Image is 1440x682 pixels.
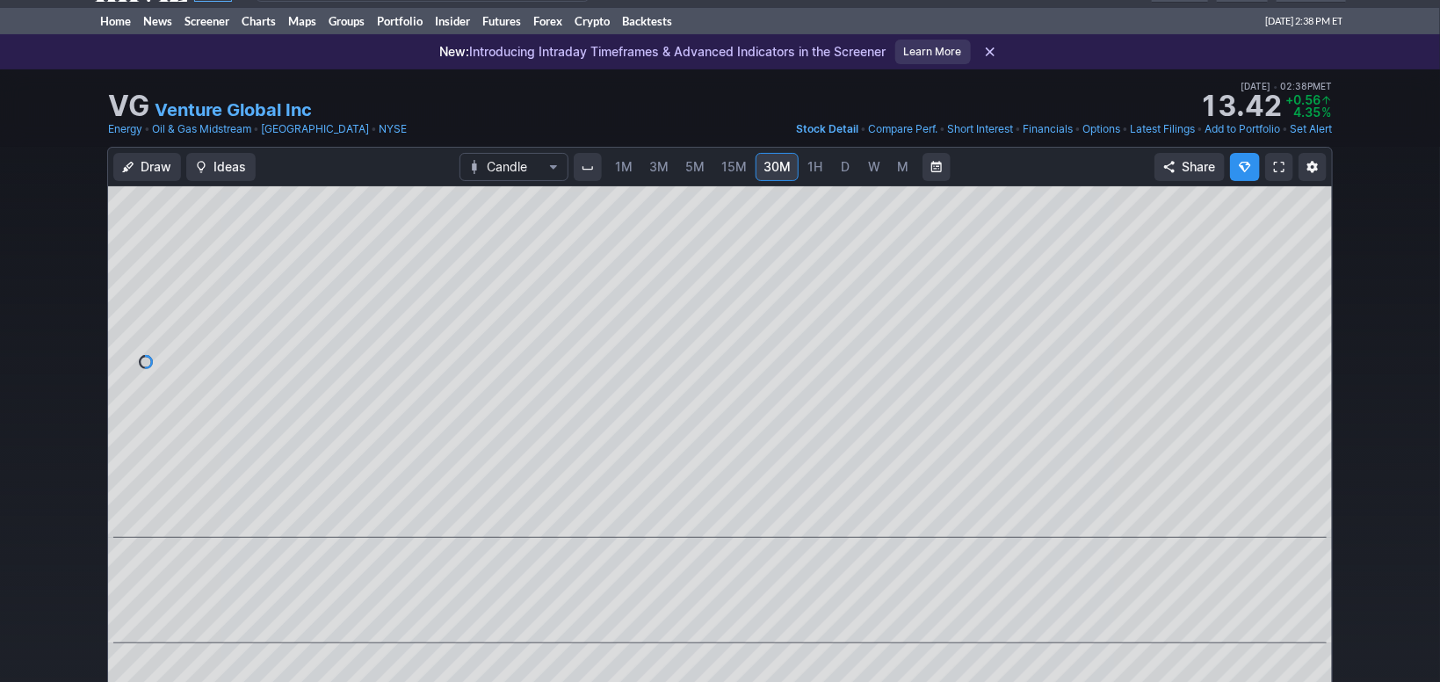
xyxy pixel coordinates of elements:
button: Chart Type [459,153,568,181]
span: • [371,120,377,138]
button: Draw [113,153,181,181]
a: Forex [527,8,568,34]
a: Financials [1023,120,1073,138]
a: 1M [607,153,640,181]
span: 30M [763,159,791,174]
a: Learn More [895,40,971,64]
span: • [253,120,259,138]
a: Set Alert [1290,120,1332,138]
span: 5M [685,159,705,174]
a: [GEOGRAPHIC_DATA] [261,120,369,138]
button: Ideas [186,153,256,181]
a: W [860,153,888,181]
button: Share [1154,153,1225,181]
span: 3M [649,159,669,174]
span: Stock Detail [796,122,858,135]
a: Maps [282,8,322,34]
a: Screener [178,8,235,34]
span: Compare Perf. [868,122,937,135]
span: 4.35 [1293,105,1321,120]
a: Compare Perf. [868,120,937,138]
span: 1H [807,159,822,174]
a: Fullscreen [1265,153,1293,181]
span: 15M [721,159,747,174]
a: 30M [756,153,799,181]
span: [DATE] 2:38 PM ET [1265,8,1342,34]
span: 1M [615,159,633,174]
a: D [831,153,859,181]
span: • [939,120,945,138]
span: % [1322,105,1332,120]
span: • [1273,81,1277,91]
a: Home [94,8,137,34]
a: Energy [108,120,142,138]
strong: 13.42 [1200,92,1282,120]
a: Short Interest [947,120,1013,138]
a: Latest Filings [1130,120,1195,138]
span: Share [1182,158,1215,176]
span: • [1015,120,1021,138]
button: Interval [574,153,602,181]
span: Ideas [213,158,246,176]
span: M [898,159,909,174]
a: Options [1082,120,1120,138]
a: Portfolio [371,8,429,34]
a: NYSE [379,120,407,138]
a: 15M [713,153,755,181]
span: New: [440,44,470,59]
a: Add to Portfolio [1205,120,1280,138]
a: Crypto [568,8,616,34]
span: • [860,120,866,138]
span: +0.56 [1285,92,1321,107]
a: 5M [677,153,713,181]
button: Explore new features [1230,153,1260,181]
button: Chart Settings [1299,153,1327,181]
a: News [137,8,178,34]
a: Insider [429,8,476,34]
h1: VG [108,92,149,120]
button: Range [923,153,951,181]
span: • [144,120,150,138]
a: Charts [235,8,282,34]
span: [DATE] 02:38PM ET [1241,78,1332,94]
span: Candle [487,158,541,176]
a: Futures [476,8,527,34]
a: Backtests [616,8,678,34]
a: 1H [800,153,830,181]
span: Draw [141,158,171,176]
span: • [1197,120,1203,138]
span: • [1075,120,1081,138]
span: • [1122,120,1128,138]
a: Venture Global Inc [155,98,312,122]
a: Oil & Gas Midstream [152,120,251,138]
a: Groups [322,8,371,34]
span: Latest Filings [1130,122,1195,135]
a: 3M [641,153,677,181]
a: M [889,153,917,181]
span: D [841,159,850,174]
span: • [1282,120,1288,138]
a: Stock Detail [796,120,858,138]
p: Introducing Intraday Timeframes & Advanced Indicators in the Screener [440,43,886,61]
span: W [868,159,880,174]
